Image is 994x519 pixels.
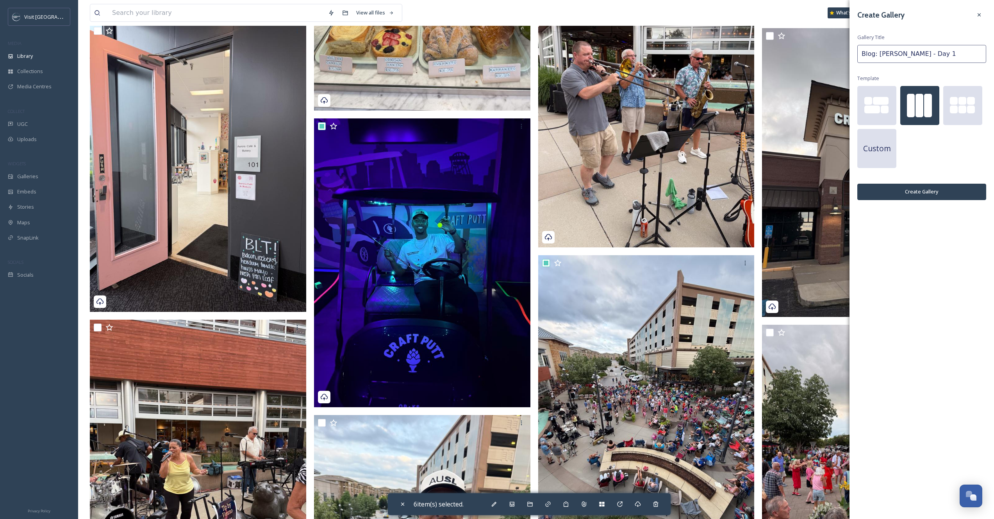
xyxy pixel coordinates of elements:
img: Christopher_Jackson_jackstacks.eats_Influencer Trip 2025_14.jpg [762,28,978,317]
a: What's New [828,7,867,18]
span: Collections [17,68,43,75]
span: 6 item(s) selected. [414,500,464,508]
img: Christopher_Jackson_jackstacks.eats_Influencer Trip 2025_16.jpg [90,23,306,312]
span: COLLECT [8,108,25,114]
span: MEDIA [8,40,21,46]
span: Maps [17,219,30,226]
span: Socials [17,271,34,279]
span: Library [17,52,33,60]
img: Christopher_Jackson_jackstacks.eats_Influencer Trip 2025_15.jpg [314,118,530,407]
a: Privacy Policy [28,506,50,515]
span: Galleries [17,173,38,180]
img: c3es6xdrejuflcaqpovn.png [12,13,20,21]
input: Search your library [108,4,324,21]
input: My Gallery [857,45,986,63]
span: SnapLink [17,234,39,242]
span: Stories [17,203,34,211]
span: Embeds [17,188,36,195]
span: SOCIALS [8,259,23,265]
span: Uploads [17,136,37,143]
a: View all files [352,5,398,20]
span: Media Centres [17,83,52,90]
span: Privacy Policy [28,508,50,514]
span: Template [857,75,879,82]
span: Custom [863,143,891,154]
span: WIDGETS [8,161,26,166]
span: Gallery Title [857,34,885,41]
span: Visit [GEOGRAPHIC_DATA] [24,13,85,20]
span: UGC [17,120,28,128]
h3: Create Gallery [857,9,905,21]
button: Open Chat [960,485,982,507]
button: Create Gallery [857,184,986,200]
